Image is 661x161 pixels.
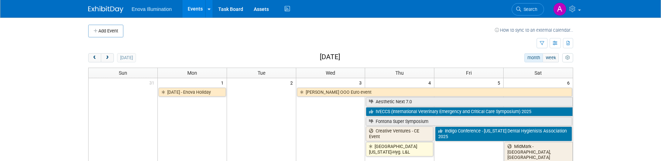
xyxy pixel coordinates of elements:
[88,53,101,62] button: prev
[543,53,559,62] button: week
[566,78,573,87] span: 6
[132,6,172,12] span: Enova Illumination
[117,53,136,62] button: [DATE]
[521,7,537,12] span: Search
[524,53,543,62] button: month
[366,107,572,116] a: IVECCS (International Veterinary Emergency and Critical Care Symposium) 2025
[562,53,573,62] button: myCustomButton
[366,117,572,126] a: Fontona Super Symposium
[88,25,123,37] button: Add Event
[320,53,340,61] h2: [DATE]
[565,56,570,60] i: Personalize Calendar
[258,70,265,76] span: Tue
[358,78,365,87] span: 3
[553,2,566,16] img: Abby Nelson
[187,70,197,76] span: Mon
[366,126,433,141] a: Creative Ventures - CE Event
[466,70,472,76] span: Fri
[366,97,572,106] a: Aesthetic Next 7.0
[326,70,335,76] span: Wed
[512,3,544,16] a: Search
[101,53,114,62] button: next
[88,6,123,13] img: ExhibitDay
[495,27,573,33] a: How to sync to an external calendar...
[366,142,433,156] a: [GEOGRAPHIC_DATA][US_STATE]-Hyg. L&L
[534,70,542,76] span: Sat
[428,78,434,87] span: 4
[158,88,226,97] a: [DATE] - Enova Holiday
[395,70,404,76] span: Thu
[290,78,296,87] span: 2
[435,126,572,141] a: Indigo Conference - [US_STATE] Dental Hygienists Association 2025
[149,78,157,87] span: 31
[119,70,127,76] span: Sun
[297,88,572,97] a: [PERSON_NAME] OOO Euro event
[220,78,227,87] span: 1
[497,78,503,87] span: 5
